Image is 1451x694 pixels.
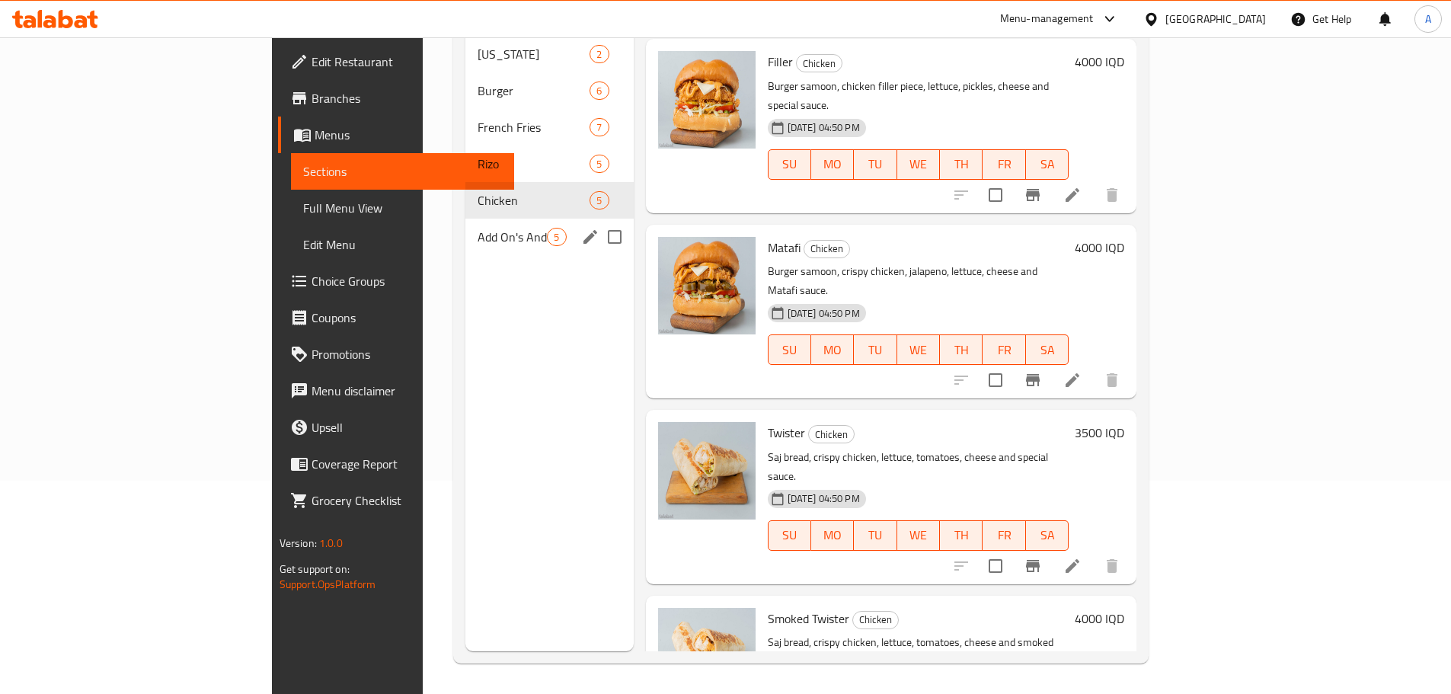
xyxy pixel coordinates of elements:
[775,524,805,546] span: SU
[590,84,608,98] span: 6
[278,482,514,519] a: Grocery Checklist
[312,455,502,473] span: Coverage Report
[312,309,502,327] span: Coupons
[1015,362,1051,398] button: Branch-specific-item
[797,55,842,72] span: Chicken
[854,334,896,365] button: TU
[291,153,514,190] a: Sections
[319,533,343,553] span: 1.0.0
[478,82,590,100] span: Burger
[278,117,514,153] a: Menus
[278,263,514,299] a: Choice Groups
[860,524,890,546] span: TU
[1075,51,1124,72] h6: 4000 IQD
[303,235,502,254] span: Edit Menu
[946,524,976,546] span: TH
[280,533,317,553] span: Version:
[860,339,890,361] span: TU
[804,240,850,258] div: Chicken
[768,262,1069,300] p: Burger samoon, crispy chicken, jalapeno, lettuce, cheese and Matafi sauce.
[946,339,976,361] span: TH
[811,334,854,365] button: MO
[465,146,633,182] div: Rizo5
[940,334,983,365] button: TH
[897,334,940,365] button: WE
[548,230,565,245] span: 5
[768,149,811,180] button: SU
[312,491,502,510] span: Grocery Checklist
[278,409,514,446] a: Upsell
[1094,177,1130,213] button: delete
[280,559,350,579] span: Get support on:
[1075,237,1124,258] h6: 4000 IQD
[478,191,590,209] div: Chicken
[1032,524,1063,546] span: SA
[940,520,983,551] button: TH
[280,574,376,594] a: Support.OpsPlatform
[590,118,609,136] div: items
[465,30,633,261] nav: Menu sections
[1015,548,1051,584] button: Branch-specific-item
[590,157,608,171] span: 5
[817,339,848,361] span: MO
[1026,149,1069,180] button: SA
[775,153,805,175] span: SU
[303,162,502,181] span: Sections
[465,72,633,109] div: Burger6
[1063,557,1082,575] a: Edit menu item
[278,336,514,373] a: Promotions
[1094,548,1130,584] button: delete
[478,45,590,63] div: Kentucky
[658,422,756,520] img: Twister
[1063,186,1082,204] a: Edit menu item
[989,339,1019,361] span: FR
[278,43,514,80] a: Edit Restaurant
[940,149,983,180] button: TH
[768,448,1069,486] p: Saj bread, crispy chicken, lettuce, tomatoes, cheese and special sauce.
[804,240,849,257] span: Chicken
[768,77,1069,115] p: Burger samoon, chicken filler piece, lettuce, pickles, cheese and special sauce.
[809,426,854,443] span: Chicken
[658,51,756,149] img: Filler
[854,149,896,180] button: TU
[278,373,514,409] a: Menu disclaimer
[579,225,602,248] button: edit
[1094,362,1130,398] button: delete
[768,633,1069,671] p: Saj bread, crispy chicken, lettuce, tomatoes, cheese and smoked sauce.
[465,109,633,146] div: French Fries7
[768,607,849,630] span: Smoked Twister
[547,228,566,246] div: items
[278,80,514,117] a: Branches
[781,491,866,506] span: [DATE] 04:50 PM
[1063,371,1082,389] a: Edit menu item
[811,149,854,180] button: MO
[315,126,502,144] span: Menus
[775,339,805,361] span: SU
[768,421,805,444] span: Twister
[1425,11,1431,27] span: A
[278,446,514,482] a: Coverage Report
[796,54,842,72] div: Chicken
[590,155,609,173] div: items
[1026,334,1069,365] button: SA
[854,520,896,551] button: TU
[980,550,1012,582] span: Select to update
[478,228,547,246] span: Add On's And Drinks
[983,334,1025,365] button: FR
[980,179,1012,211] span: Select to update
[768,236,801,259] span: Matafi
[291,226,514,263] a: Edit Menu
[989,153,1019,175] span: FR
[897,520,940,551] button: WE
[817,153,848,175] span: MO
[853,611,898,628] span: Chicken
[478,118,590,136] span: French Fries
[590,82,609,100] div: items
[852,611,899,629] div: Chicken
[983,149,1025,180] button: FR
[768,50,793,73] span: Filler
[860,153,890,175] span: TU
[903,153,934,175] span: WE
